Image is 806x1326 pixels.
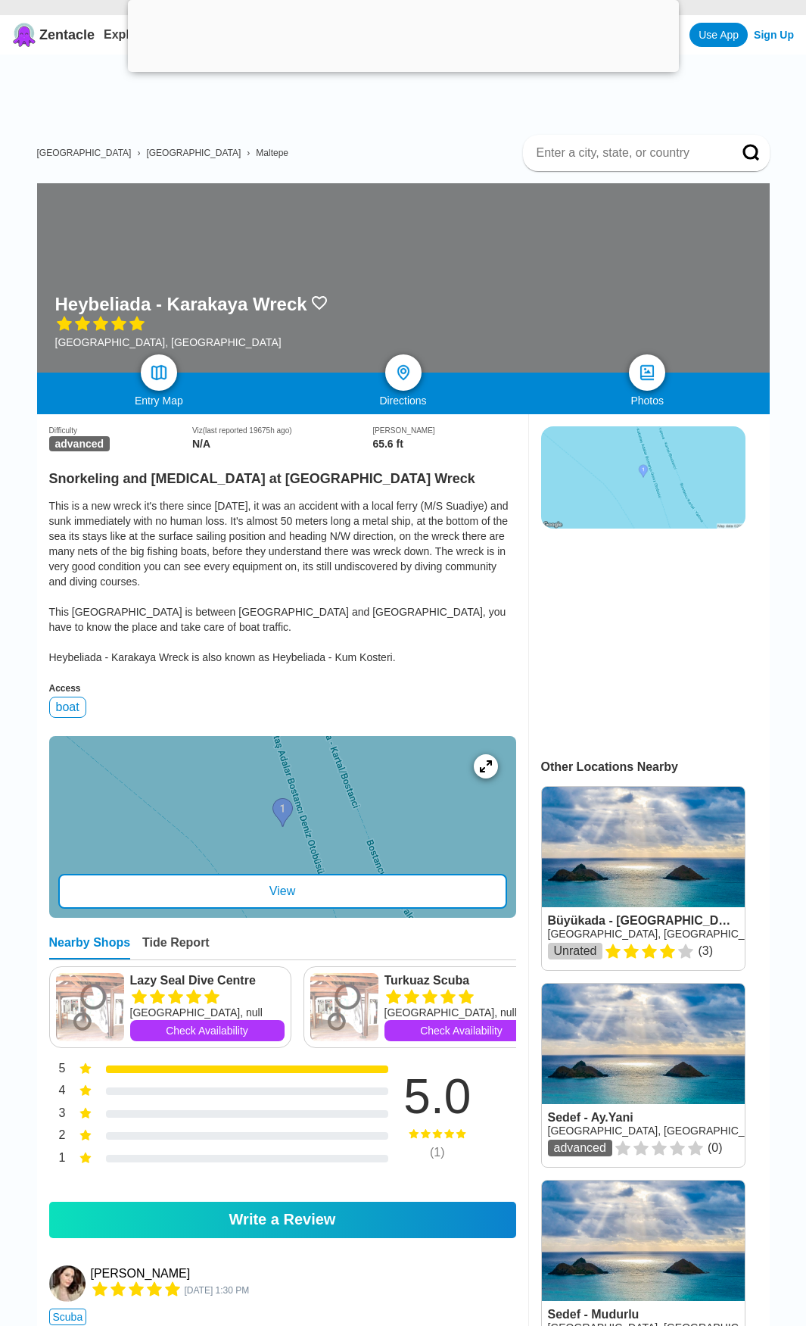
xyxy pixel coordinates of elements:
[541,544,744,733] iframe: Advertisement
[49,1082,66,1102] div: 4
[281,395,525,407] div: Directions
[130,973,285,988] a: Lazy Seal Dive Centre
[49,697,86,718] div: boat
[49,436,110,451] span: advanced
[39,27,95,43] span: Zentacle
[91,1267,191,1281] div: [PERSON_NAME]
[49,1265,88,1302] a: Zekiye Sülüşoğlu
[104,28,148,41] a: Explore
[381,1146,494,1159] div: ( 1 )
[130,1020,285,1041] a: Check Availability
[49,1127,66,1147] div: 2
[49,1105,66,1125] div: 3
[37,395,282,407] div: Entry Map
[49,55,770,123] iframe: Advertisement
[49,498,516,665] div: This is a new wreck it's there since [DATE], it was an accident with a local ferry (M/S Suadiye) ...
[49,683,516,694] div: Access
[55,336,328,348] div: [GEOGRAPHIC_DATA], [GEOGRAPHIC_DATA]
[12,23,95,47] a: Zentacle logoZentacle
[381,1072,494,1121] div: 5.0
[12,23,36,47] img: Zentacle logo
[372,426,515,435] div: [PERSON_NAME]
[146,148,241,158] a: [GEOGRAPHIC_DATA]
[541,760,770,774] div: Other Locations Nearby
[256,148,288,158] a: Maltepe
[49,462,516,487] h2: Snorkeling and [MEDICAL_DATA] at [GEOGRAPHIC_DATA] Wreck
[150,363,168,382] img: map
[141,354,177,391] a: map
[384,1020,539,1041] a: Check Availability
[49,1202,516,1238] a: Write a Review
[49,736,516,918] a: entry mapView
[689,23,748,47] a: Use App
[137,148,140,158] span: ›
[535,145,721,161] input: Enter a city, state, or country
[754,29,794,41] a: Sign Up
[394,363,412,382] img: directions
[49,1060,66,1080] div: 5
[37,148,132,158] a: [GEOGRAPHIC_DATA]
[192,438,372,450] div: N/A
[55,294,307,315] h1: Heybeliada - Karakaya Wreck
[192,426,372,435] div: Viz (last reported 19675h ago)
[49,426,192,435] div: Difficulty
[638,363,656,382] img: photos
[130,1005,285,1020] div: [GEOGRAPHIC_DATA], null
[185,1285,250,1296] span: 7143
[310,973,378,1041] img: Turkuaz Scuba
[541,426,745,529] img: staticmap
[525,395,770,407] div: Photos
[58,874,507,909] div: View
[56,973,124,1041] img: Lazy Seal Dive Centre
[384,973,539,988] a: Turkuaz Scuba
[49,1265,86,1302] img: Zekiye Sülüşoğlu
[49,936,131,959] div: Nearby Shops
[247,148,250,158] span: ›
[384,1005,539,1020] div: [GEOGRAPHIC_DATA], null
[142,936,210,959] div: Tide Report
[372,438,515,450] div: 65.6 ft
[49,1150,66,1169] div: 1
[629,354,665,391] a: photos
[49,1309,87,1325] span: scuba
